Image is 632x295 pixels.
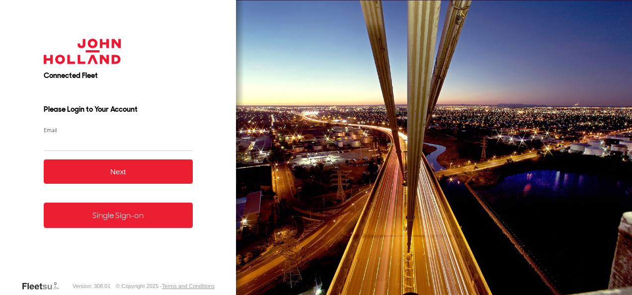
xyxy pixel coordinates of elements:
[162,283,215,289] a: Terms and Conditions
[44,203,193,228] a: Single Sign-on
[44,126,193,134] label: Email
[73,283,110,289] div: Version: 308.01
[44,159,193,184] button: Next
[44,39,121,64] img: John Holland
[21,281,67,291] a: Visit our Website
[116,283,215,289] div: © Copyright 2025 -
[44,71,193,80] h2: Connected Fleet
[44,104,193,114] h3: Please Login to Your Account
